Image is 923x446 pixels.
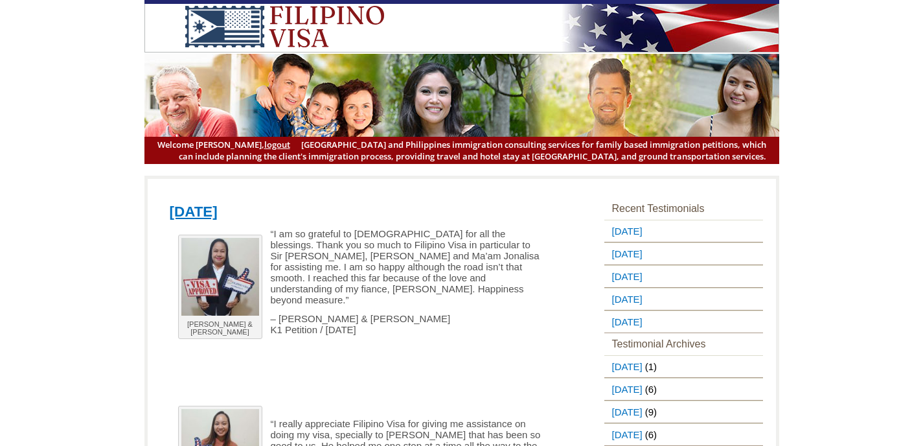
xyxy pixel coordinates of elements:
[170,204,218,220] a: [DATE]
[181,238,259,316] img: 118244 Nathan, 58, Louisiana, USA
[604,243,645,264] a: [DATE]
[604,266,645,287] a: [DATE]
[271,313,451,335] span: – [PERSON_NAME] & [PERSON_NAME] K1 Petition / [DATE]
[604,423,763,446] li: (6)
[604,401,645,423] a: [DATE]
[604,311,645,333] a: [DATE]
[604,198,763,220] h3: Recent Testimonials
[604,379,645,400] a: [DATE]
[604,220,645,242] a: [DATE]
[170,228,541,305] p: “I am so grateful to [DEMOGRAPHIC_DATA] for all the blessings. Thank you so much to Filipino Visa...
[604,378,763,401] li: (6)
[264,139,290,150] a: logout
[157,139,290,150] span: Welcome [PERSON_NAME],
[604,355,763,378] li: (1)
[604,333,763,355] h3: Testimonial Archives
[604,356,645,377] a: [DATE]
[604,424,645,445] a: [DATE]
[604,401,763,423] li: (9)
[181,320,259,336] p: [PERSON_NAME] & [PERSON_NAME]
[604,288,645,310] a: [DATE]
[157,139,766,162] span: [GEOGRAPHIC_DATA] and Philippines immigration consulting services for family based immigration pe...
